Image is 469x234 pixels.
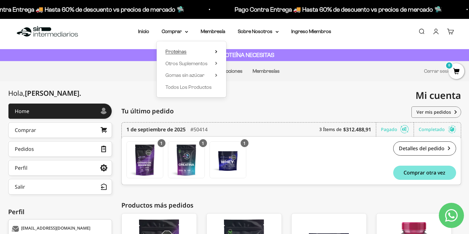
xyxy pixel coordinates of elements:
div: Perfil [8,207,112,217]
a: Direcciones [217,68,243,74]
a: Creatina Monohidrato [168,141,205,178]
a: Proteína Whey - Chocolate / 5 libras (2280g) [209,141,246,178]
div: Completado [419,123,456,136]
span: Mi cuenta [416,89,461,102]
a: Comprar [8,122,112,138]
div: Productos más pedidos [121,201,461,210]
summary: Comprar [162,27,188,36]
span: Todos Los Productos [165,84,212,90]
div: 1 [199,139,207,147]
img: Translation missing: es.Citrato de Magnesio - Sabor Limón [127,142,163,178]
a: Pedidos [8,141,112,157]
summary: Gomas sin azúcar [165,71,217,79]
strong: CUANTA PROTEÍNA NECESITAS [195,52,274,58]
summary: Sobre Nosotros [238,27,279,36]
span: Tu último pedido [121,106,174,116]
img: Translation missing: es.Proteína Whey - Chocolate / 5 libras (2280g) [210,142,246,178]
a: Citrato de Magnesio - Sabor Limón [126,141,163,178]
a: Todos Los Productos [165,83,217,91]
div: 1 [158,139,165,147]
div: Hola, [8,89,81,97]
a: Cerrar sesión [424,68,454,74]
span: Gomas sin azúcar [165,72,204,78]
a: Home [8,103,112,119]
span: Comprar otra vez [404,170,445,175]
div: Home [15,109,29,114]
div: Comprar [15,128,36,133]
span: . [79,88,81,98]
summary: Proteínas [165,48,217,56]
div: [EMAIL_ADDRESS][DOMAIN_NAME] [12,226,107,232]
a: Inicio [138,29,149,34]
a: 0 [449,68,464,75]
p: Pago Contra Entrega 🚚 Hasta 60% de descuento vs precios de mercado 🛸 [235,4,442,14]
mark: 0 [445,62,453,69]
div: Perfil [15,165,27,170]
a: Membresía [201,29,225,34]
span: [PERSON_NAME] [25,88,81,98]
summary: Otros Suplementos [165,60,217,68]
img: Translation missing: es.Creatina Monohidrato [168,142,204,178]
div: 1 [241,139,248,147]
button: Salir [8,179,112,195]
span: Proteínas [165,49,187,54]
a: Detalles del pedido [393,141,456,156]
a: Membresías [253,68,280,74]
div: Pagado [381,123,414,136]
a: Ingreso Miembros [291,29,331,34]
button: Comprar otra vez [393,166,456,180]
a: Ver mis pedidos [411,106,461,118]
div: Salir [15,184,25,189]
a: Perfil [8,160,112,176]
div: 3 Ítems de [319,123,376,136]
b: $312.488,91 [343,126,371,133]
time: 1 de septiembre de 2025 [126,126,186,133]
div: #50414 [190,123,208,136]
div: Pedidos [15,146,34,151]
span: Otros Suplementos [165,61,208,66]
